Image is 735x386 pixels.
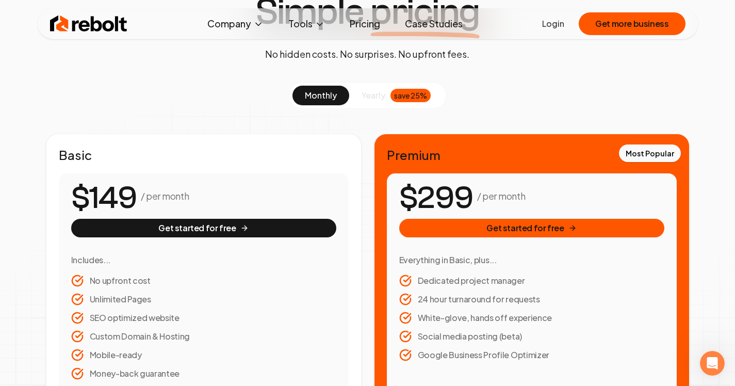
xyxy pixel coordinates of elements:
[399,219,664,237] button: Get started for free
[341,13,388,34] a: Pricing
[399,175,473,221] number-flow-react: $299
[399,349,664,361] li: Google Business Profile Optimizer
[71,293,336,305] li: Unlimited Pages
[71,330,336,343] li: Custom Domain & Hosting
[71,312,336,324] li: SEO optimized website
[399,312,664,324] li: White-glove, hands off experience
[305,90,337,101] span: monthly
[71,219,336,237] button: Get started for free
[71,175,137,221] number-flow-react: $149
[477,189,525,203] p: / per month
[387,147,677,163] h2: Premium
[59,147,349,163] h2: Basic
[280,13,333,34] button: Tools
[199,13,272,34] button: Company
[397,13,471,34] a: Case Studies
[362,89,385,102] span: yearly
[399,330,664,343] li: Social media posting (beta)
[390,89,431,102] div: save 25%
[399,293,664,305] li: 24 hour turnaround for requests
[71,349,336,361] li: Mobile-ready
[71,254,336,266] h3: Includes...
[50,13,127,34] img: Rebolt Logo
[71,275,336,287] li: No upfront cost
[700,351,725,376] iframe: Intercom live chat
[71,367,336,380] li: Money-back guarantee
[265,47,469,61] p: No hidden costs. No surprises. No upfront fees.
[542,18,564,30] a: Login
[292,86,349,105] button: monthly
[619,144,681,162] div: Most Popular
[399,254,664,266] h3: Everything in Basic, plus...
[349,86,443,105] button: yearlysave 25%
[399,275,664,287] li: Dedicated project manager
[141,189,189,203] p: / per month
[579,12,685,35] button: Get more business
